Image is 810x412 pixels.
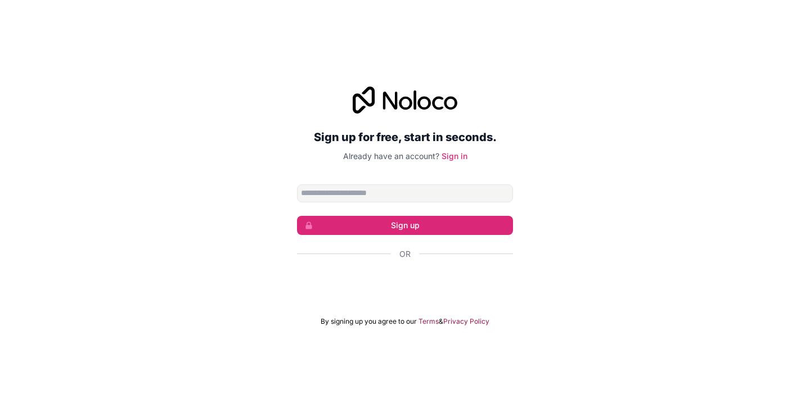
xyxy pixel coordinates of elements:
span: Already have an account? [343,151,439,161]
h2: Sign up for free, start in seconds. [297,127,513,147]
span: Or [399,248,411,260]
span: By signing up you agree to our [321,317,417,326]
input: Email address [297,184,513,202]
a: Sign in [442,151,467,161]
button: Sign up [297,216,513,235]
span: & [439,317,443,326]
a: Privacy Policy [443,317,489,326]
a: Terms [418,317,439,326]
